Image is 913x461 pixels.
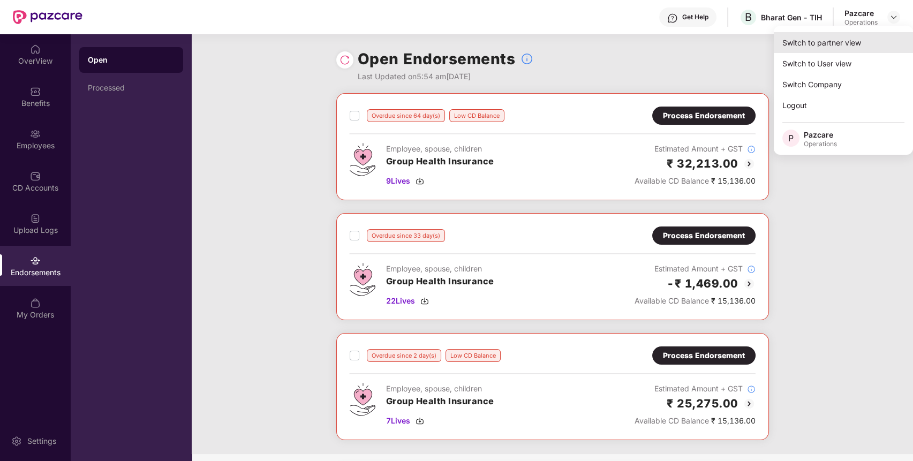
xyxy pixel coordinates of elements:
div: Employee, spouse, children [386,263,494,275]
div: Processed [88,84,175,92]
div: Open [88,55,175,65]
img: svg+xml;base64,PHN2ZyBpZD0iSW5mb18tXzMyeDMyIiBkYXRhLW5hbWU9IkluZm8gLSAzMngzMiIgeG1sbnM9Imh0dHA6Ly... [747,145,756,154]
span: 9 Lives [386,175,410,187]
img: svg+xml;base64,PHN2ZyBpZD0iRG93bmxvYWQtMzJ4MzIiIHhtbG5zPSJodHRwOi8vd3d3LnczLm9yZy8yMDAwL3N2ZyIgd2... [416,417,424,425]
div: Estimated Amount + GST [635,143,756,155]
div: Overdue since 33 day(s) [367,229,445,242]
img: svg+xml;base64,PHN2ZyB4bWxucz0iaHR0cDovL3d3dy53My5vcmcvMjAwMC9zdmciIHdpZHRoPSI0Ny43MTQiIGhlaWdodD... [350,143,375,176]
div: Low CD Balance [446,349,501,362]
h1: Open Endorsements [358,47,516,71]
div: Estimated Amount + GST [635,263,756,275]
img: svg+xml;base64,PHN2ZyBpZD0iRW1wbG95ZWVzIiB4bWxucz0iaHR0cDovL3d3dy53My5vcmcvMjAwMC9zdmciIHdpZHRoPS... [30,129,41,139]
div: Last Updated on 5:54 am[DATE] [358,71,534,82]
img: svg+xml;base64,PHN2ZyBpZD0iQmFjay0yMHgyMCIgeG1sbnM9Imh0dHA6Ly93d3cudzMub3JnLzIwMDAvc3ZnIiB3aWR0aD... [743,157,756,170]
div: Operations [804,140,837,148]
h2: ₹ 25,275.00 [667,395,738,412]
div: Pazcare [844,8,878,18]
img: svg+xml;base64,PHN2ZyBpZD0iSW5mb18tXzMyeDMyIiBkYXRhLW5hbWU9IkluZm8gLSAzMngzMiIgeG1sbnM9Imh0dHA6Ly... [747,265,756,274]
img: svg+xml;base64,PHN2ZyBpZD0iRHJvcGRvd24tMzJ4MzIiIHhtbG5zPSJodHRwOi8vd3d3LnczLm9yZy8yMDAwL3N2ZyIgd2... [889,13,898,21]
div: Logout [774,95,913,116]
img: svg+xml;base64,PHN2ZyBpZD0iQ0RfQWNjb3VudHMiIGRhdGEtbmFtZT0iQ0QgQWNjb3VudHMiIHhtbG5zPSJodHRwOi8vd3... [30,171,41,182]
img: svg+xml;base64,PHN2ZyBpZD0iSW5mb18tXzMyeDMyIiBkYXRhLW5hbWU9IkluZm8gLSAzMngzMiIgeG1sbnM9Imh0dHA6Ly... [747,385,756,394]
div: Bharat Gen - TIH [761,12,822,22]
img: svg+xml;base64,PHN2ZyBpZD0iTXlfT3JkZXJzIiBkYXRhLW5hbWU9Ik15IE9yZGVycyIgeG1sbnM9Imh0dHA6Ly93d3cudz... [30,298,41,308]
div: Process Endorsement [663,350,745,361]
img: svg+xml;base64,PHN2ZyBpZD0iVXBsb2FkX0xvZ3MiIGRhdGEtbmFtZT0iVXBsb2FkIExvZ3MiIHhtbG5zPSJodHRwOi8vd3... [30,213,41,224]
img: svg+xml;base64,PHN2ZyBpZD0iQmFjay0yMHgyMCIgeG1sbnM9Imh0dHA6Ly93d3cudzMub3JnLzIwMDAvc3ZnIiB3aWR0aD... [743,397,756,410]
div: Overdue since 64 day(s) [367,109,445,122]
img: svg+xml;base64,PHN2ZyBpZD0iRW5kb3JzZW1lbnRzIiB4bWxucz0iaHR0cDovL3d3dy53My5vcmcvMjAwMC9zdmciIHdpZH... [30,255,41,266]
div: Switch to User view [774,53,913,74]
div: Overdue since 2 day(s) [367,349,441,362]
div: Employee, spouse, children [386,383,494,395]
span: Available CD Balance [635,176,709,185]
img: svg+xml;base64,PHN2ZyBpZD0iSW5mb18tXzMyeDMyIiBkYXRhLW5hbWU9IkluZm8gLSAzMngzMiIgeG1sbnM9Imh0dHA6Ly... [520,52,533,65]
div: Process Endorsement [663,110,745,122]
div: Process Endorsement [663,230,745,241]
div: Low CD Balance [449,109,504,122]
div: Pazcare [804,130,837,140]
img: svg+xml;base64,PHN2ZyBpZD0iSGVscC0zMngzMiIgeG1sbnM9Imh0dHA6Ly93d3cudzMub3JnLzIwMDAvc3ZnIiB3aWR0aD... [667,13,678,24]
div: ₹ 15,136.00 [635,295,756,307]
span: B [745,11,752,24]
img: svg+xml;base64,PHN2ZyBpZD0iUmVsb2FkLTMyeDMyIiB4bWxucz0iaHR0cDovL3d3dy53My5vcmcvMjAwMC9zdmciIHdpZH... [339,55,350,65]
span: 7 Lives [386,415,410,427]
img: svg+xml;base64,PHN2ZyBpZD0iSG9tZSIgeG1sbnM9Imh0dHA6Ly93d3cudzMub3JnLzIwMDAvc3ZnIiB3aWR0aD0iMjAiIG... [30,44,41,55]
div: Switch to partner view [774,32,913,53]
span: 22 Lives [386,295,415,307]
h2: -₹ 1,469.00 [667,275,738,292]
h3: Group Health Insurance [386,155,494,169]
h2: ₹ 32,213.00 [667,155,738,172]
div: Estimated Amount + GST [635,383,756,395]
div: Switch Company [774,74,913,95]
div: Employee, spouse, children [386,143,494,155]
div: Settings [24,436,59,447]
img: svg+xml;base64,PHN2ZyBpZD0iQmVuZWZpdHMiIHhtbG5zPSJodHRwOi8vd3d3LnczLm9yZy8yMDAwL3N2ZyIgd2lkdGg9Ij... [30,86,41,97]
img: New Pazcare Logo [13,10,82,24]
div: ₹ 15,136.00 [635,175,756,187]
img: svg+xml;base64,PHN2ZyB4bWxucz0iaHR0cDovL3d3dy53My5vcmcvMjAwMC9zdmciIHdpZHRoPSI0Ny43MTQiIGhlaWdodD... [350,383,375,416]
span: Available CD Balance [635,296,709,305]
h3: Group Health Insurance [386,275,494,289]
h3: Group Health Insurance [386,395,494,409]
img: svg+xml;base64,PHN2ZyBpZD0iQmFjay0yMHgyMCIgeG1sbnM9Imh0dHA6Ly93d3cudzMub3JnLzIwMDAvc3ZnIiB3aWR0aD... [743,277,756,290]
span: P [788,132,794,145]
span: Available CD Balance [635,416,709,425]
img: svg+xml;base64,PHN2ZyBpZD0iRG93bmxvYWQtMzJ4MzIiIHhtbG5zPSJodHRwOi8vd3d3LnczLm9yZy8yMDAwL3N2ZyIgd2... [416,177,424,185]
img: svg+xml;base64,PHN2ZyB4bWxucz0iaHR0cDovL3d3dy53My5vcmcvMjAwMC9zdmciIHdpZHRoPSI0Ny43MTQiIGhlaWdodD... [350,263,375,296]
div: Operations [844,18,878,27]
div: Get Help [682,13,708,21]
img: svg+xml;base64,PHN2ZyBpZD0iU2V0dGluZy0yMHgyMCIgeG1sbnM9Imh0dHA6Ly93d3cudzMub3JnLzIwMDAvc3ZnIiB3aW... [11,436,22,447]
div: ₹ 15,136.00 [635,415,756,427]
img: svg+xml;base64,PHN2ZyBpZD0iRG93bmxvYWQtMzJ4MzIiIHhtbG5zPSJodHRwOi8vd3d3LnczLm9yZy8yMDAwL3N2ZyIgd2... [420,297,429,305]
